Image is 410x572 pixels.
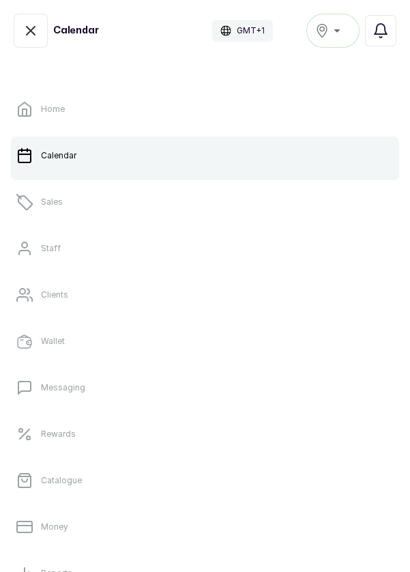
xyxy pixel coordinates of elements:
h1: Calendar [53,24,99,38]
a: Sales [11,183,399,221]
p: Catalogue [41,475,82,486]
a: Rewards [11,415,399,453]
a: Calendar [11,137,399,175]
a: Home [11,90,399,128]
p: Wallet [41,336,65,347]
p: Money [41,521,68,532]
p: GMT+1 [237,25,265,36]
a: Wallet [11,322,399,360]
a: Money [11,508,399,546]
a: Catalogue [11,461,399,500]
p: Sales [41,197,63,208]
p: Rewards [41,429,76,440]
p: Calendar [41,150,76,161]
p: Clients [41,289,68,300]
a: Staff [11,229,399,268]
a: Messaging [11,369,399,407]
p: Staff [41,243,61,254]
a: Clients [11,276,399,314]
p: Home [41,104,65,115]
p: Messaging [41,382,85,393]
